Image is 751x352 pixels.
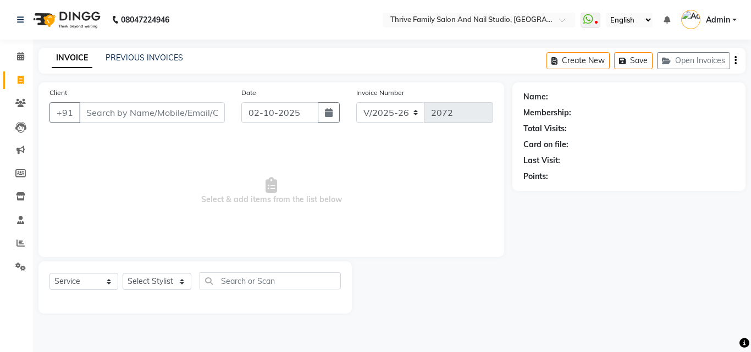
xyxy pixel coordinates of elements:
input: Search by Name/Mobile/Email/Code [79,102,225,123]
button: Open Invoices [657,52,730,69]
input: Search or Scan [200,272,341,289]
label: Client [49,88,67,98]
div: Last Visit: [523,155,560,166]
a: PREVIOUS INVOICES [106,53,183,63]
button: Save [614,52,653,69]
button: Create New [546,52,610,69]
b: 08047224946 [121,4,169,35]
div: Membership: [523,107,571,119]
a: INVOICE [52,48,92,68]
div: Points: [523,171,548,182]
div: Card on file: [523,139,568,150]
button: +91 [49,102,80,123]
div: Name: [523,91,548,103]
label: Date [241,88,256,98]
label: Invoice Number [356,88,404,98]
span: Admin [706,14,730,26]
img: logo [28,4,103,35]
img: Admin [681,10,700,29]
div: Total Visits: [523,123,567,135]
span: Select & add items from the list below [49,136,493,246]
